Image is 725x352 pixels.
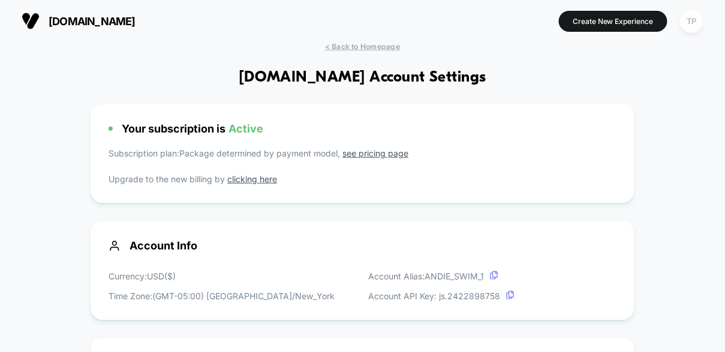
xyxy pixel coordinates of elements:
[369,270,515,282] p: Account Alias: ANDIE_SWIM_1
[49,15,136,28] span: [DOMAIN_NAME]
[227,174,277,184] a: clicking here
[342,148,408,158] a: see pricing page
[325,42,400,51] span: < Back to Homepage
[109,173,616,185] p: Upgrade to the new billing by
[239,69,486,86] h1: [DOMAIN_NAME] Account Settings
[559,11,667,32] button: Create New Experience
[18,11,139,31] button: [DOMAIN_NAME]
[109,290,335,302] p: Time Zone: (GMT-05:00) [GEOGRAPHIC_DATA]/New_York
[122,122,263,135] span: Your subscription is
[109,270,335,282] p: Currency: USD ( $ )
[369,290,515,302] p: Account API Key: js. 2422898758
[228,122,263,135] span: Active
[676,9,707,34] button: TP
[109,239,616,252] span: Account Info
[109,147,616,166] p: Subscription plan: Package determined by payment model,
[22,12,40,30] img: Visually logo
[680,10,703,33] div: TP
